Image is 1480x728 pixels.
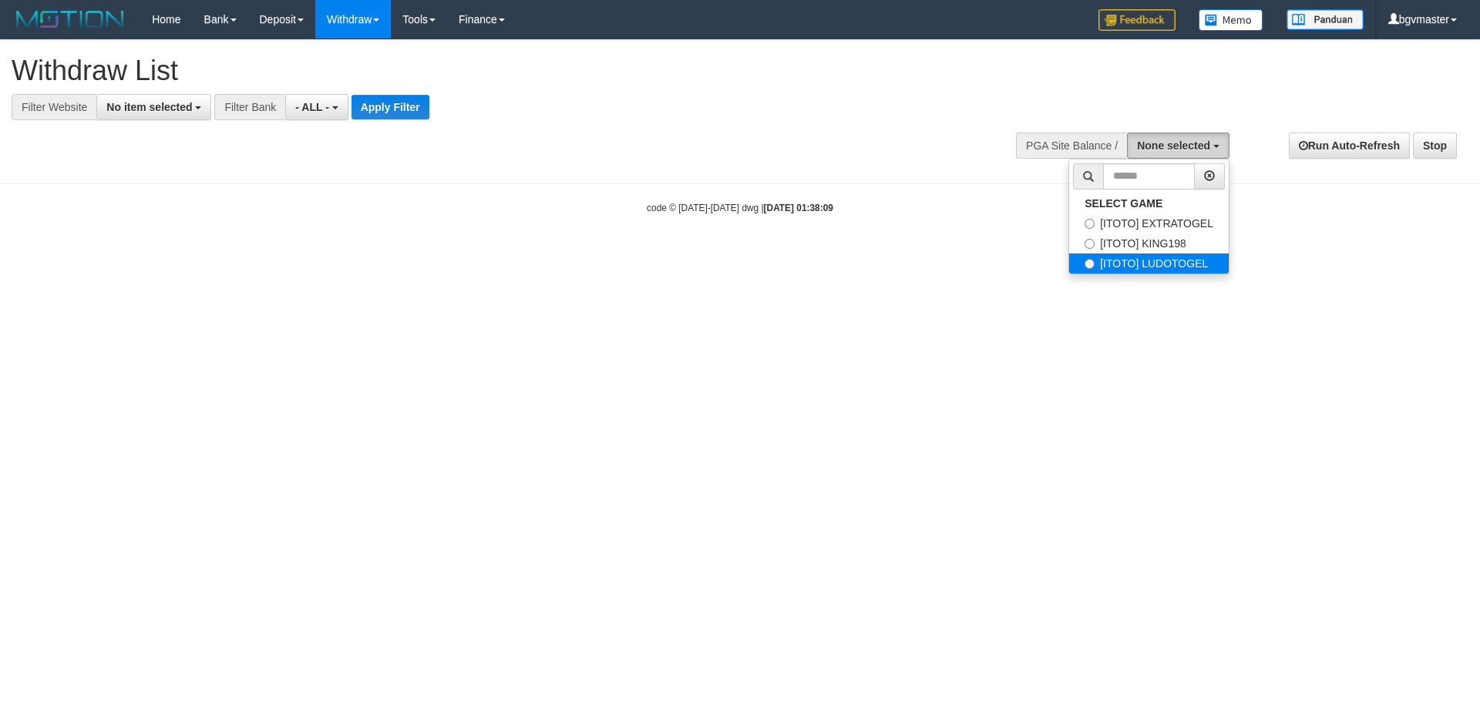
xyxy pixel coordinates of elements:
[106,101,192,113] span: No item selected
[295,101,329,113] span: - ALL -
[1098,9,1176,31] img: Feedback.jpg
[1289,133,1410,159] a: Run Auto-Refresh
[1085,219,1095,229] input: [ITOTO] EXTRATOGEL
[1085,259,1095,269] input: [ITOTO] LUDOTOGEL
[1199,9,1263,31] img: Button%20Memo.svg
[12,55,971,86] h1: Withdraw List
[285,94,348,120] button: - ALL -
[647,203,833,213] small: code © [DATE]-[DATE] dwg |
[12,8,129,31] img: MOTION_logo.png
[12,94,96,120] div: Filter Website
[1287,9,1364,30] img: panduan.png
[1085,197,1162,210] b: SELECT GAME
[1069,253,1229,273] label: [ITOTO] LUDOTOGEL
[1413,133,1457,159] a: Stop
[1069,213,1229,233] label: [ITOTO] EXTRATOGEL
[96,94,211,120] button: No item selected
[764,203,833,213] strong: [DATE] 01:38:09
[214,94,285,120] div: Filter Bank
[1016,133,1127,159] div: PGA Site Balance /
[1085,239,1095,249] input: [ITOTO] KING198
[1137,139,1210,152] span: None selected
[1069,193,1229,213] a: SELECT GAME
[1069,233,1229,253] label: [ITOTO] KING198
[1127,133,1229,159] button: None selected
[351,95,429,119] button: Apply Filter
